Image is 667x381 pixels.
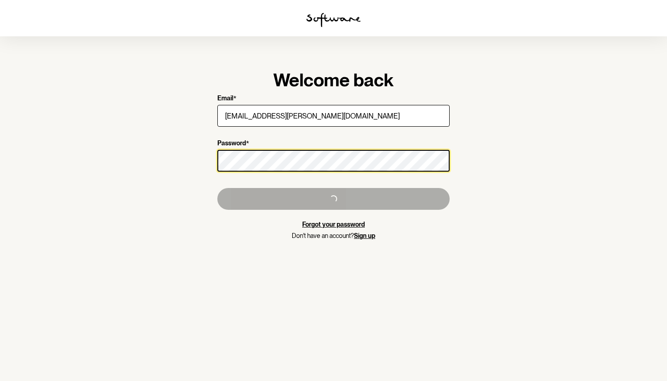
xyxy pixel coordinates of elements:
p: Don't have an account? [217,232,450,240]
p: Password [217,139,246,148]
a: Sign up [354,232,375,239]
a: Forgot your password [302,221,365,228]
h1: Welcome back [217,69,450,91]
img: software logo [306,13,361,27]
p: Email [217,94,233,103]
